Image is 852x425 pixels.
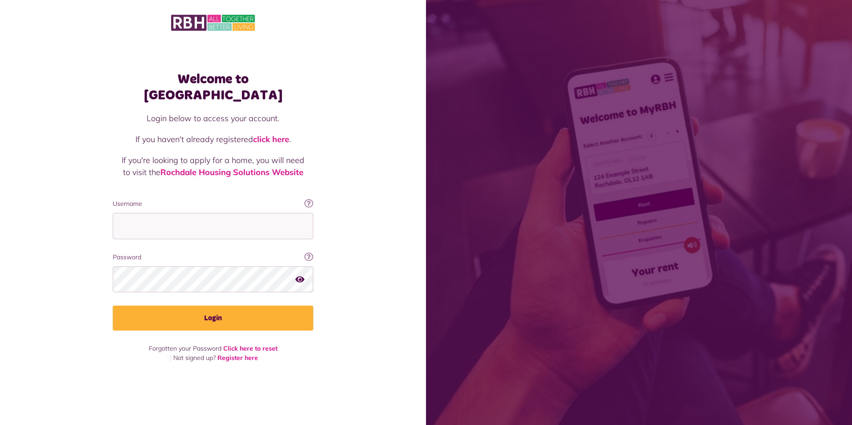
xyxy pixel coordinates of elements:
[171,13,255,32] img: MyRBH
[113,199,313,208] label: Username
[253,134,289,144] a: click here
[217,354,258,362] a: Register here
[223,344,278,352] a: Click here to reset
[113,253,313,262] label: Password
[113,306,313,331] button: Login
[122,133,304,145] p: If you haven't already registered .
[173,354,216,362] span: Not signed up?
[122,112,304,124] p: Login below to access your account.
[113,71,313,103] h1: Welcome to [GEOGRAPHIC_DATA]
[122,154,304,178] p: If you're looking to apply for a home, you will need to visit the
[160,167,303,177] a: Rochdale Housing Solutions Website
[149,344,221,352] span: Forgotten your Password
